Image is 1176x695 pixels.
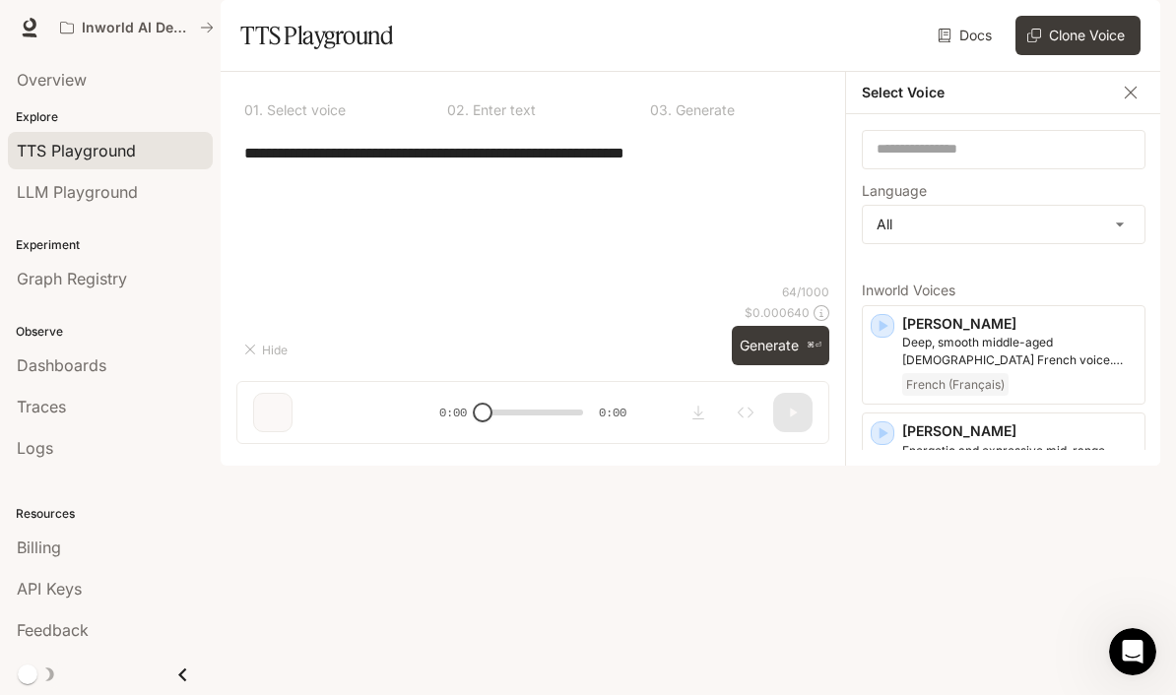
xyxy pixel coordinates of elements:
p: 0 3 . [650,103,672,117]
p: ⌘⏎ [807,340,821,351]
a: Docs [934,16,1000,55]
p: Generate [672,103,735,117]
p: Inworld AI Demos [82,20,192,36]
h1: TTS Playground [240,16,393,55]
p: 0 2 . [447,103,469,117]
p: Select voice [263,103,346,117]
p: [PERSON_NAME] [902,421,1137,441]
button: All workspaces [51,8,223,47]
button: Hide [236,334,299,365]
p: 0 1 . [244,103,263,117]
iframe: Intercom live chat [1109,628,1156,675]
p: Language [862,184,927,198]
p: Inworld Voices [862,284,1145,297]
span: French (Français) [902,373,1009,397]
button: Clone Voice [1015,16,1141,55]
p: [PERSON_NAME] [902,314,1137,334]
button: Generate⌘⏎ [732,326,829,366]
p: Deep, smooth middle-aged male French voice. Composed and calm [902,334,1137,369]
p: Energetic and expressive mid-range male voice, with a mildly nasal quality [902,442,1137,477]
div: All [863,206,1144,243]
p: Enter text [469,103,536,117]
